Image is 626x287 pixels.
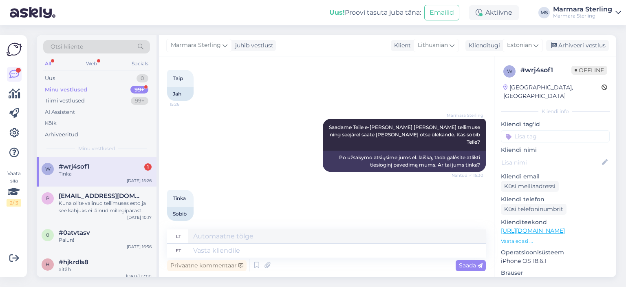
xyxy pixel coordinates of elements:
span: Minu vestlused [78,145,115,152]
div: et [176,244,181,258]
span: w [507,68,512,74]
span: Estonian [507,41,532,50]
div: Palun! [59,236,152,244]
div: 1 [144,163,152,171]
span: pillekaro@gmail.com [59,192,143,200]
div: 99+ [131,97,148,105]
div: All [43,58,53,69]
div: Arhiveeritud [45,131,78,139]
div: juhib vestlust [232,41,273,50]
div: 99+ [130,86,148,94]
p: Brauser [501,269,610,277]
span: Nähtud ✓ 15:30 [452,172,483,178]
div: Jah [167,87,194,101]
p: Klienditeekond [501,218,610,227]
div: Web [84,58,99,69]
span: Marmara Sterling [171,41,221,50]
div: Arhiveeri vestlus [546,40,609,51]
div: Kuna olite valinud tellimuses esto ja see kahjuks ei läinud millegipärast läbi, siis jäi tellimus... [59,200,152,214]
a: [URL][DOMAIN_NAME] [501,227,565,234]
p: Kliendi nimi [501,146,610,154]
p: Kliendi tag'id [501,120,610,129]
div: Tinka [59,170,152,178]
span: 15:26 [170,101,200,107]
span: Taip [173,75,183,81]
p: Operatsioonisüsteem [501,248,610,257]
a: Marmara SterlingMarmara Sterling [553,6,621,19]
div: Sobib [167,207,194,221]
div: 2 / 3 [7,199,21,207]
div: Kõik [45,119,57,127]
div: Privaatne kommentaar [167,260,247,271]
div: [GEOGRAPHIC_DATA], [GEOGRAPHIC_DATA] [503,83,602,100]
p: iPhone OS 18.6.1 [501,257,610,265]
div: Tiimi vestlused [45,97,85,105]
span: Lithuanian [418,41,448,50]
div: Marmara Sterling [553,6,612,13]
p: Kliendi telefon [501,195,610,204]
div: [DATE] 17:00 [126,273,152,279]
span: h [46,261,50,267]
div: lt [176,229,181,243]
input: Lisa tag [501,130,610,142]
div: Klient [391,41,411,50]
span: w [45,166,51,172]
div: [DATE] 16:56 [127,244,152,250]
div: Vaata siia [7,170,21,207]
span: p [46,195,50,201]
div: 0 [137,74,148,82]
div: [DATE] 15:26 [127,178,152,184]
div: Marmara Sterling [553,13,612,19]
div: [DATE] 10:17 [127,214,152,220]
p: Vaata edasi ... [501,238,610,245]
div: MS [538,7,550,18]
div: aitäh [59,266,152,273]
span: #wrj4sof1 [59,163,90,170]
span: 15:40 [170,221,200,227]
span: Saadame Teile e-[PERSON_NAME] [PERSON_NAME] tellimuse ning seejärel saate [PERSON_NAME] otse ülek... [329,124,481,145]
span: Tinka [173,195,186,201]
img: Askly Logo [7,42,22,57]
span: Offline [571,66,607,75]
input: Lisa nimi [501,158,600,167]
div: Socials [130,58,150,69]
div: Proovi tasuta juba täna: [329,8,421,18]
span: Saada [459,262,483,269]
div: Küsi telefoninumbrit [501,204,566,215]
span: #0atvtasv [59,229,90,236]
p: Kliendi email [501,172,610,181]
div: Küsi meiliaadressi [501,181,559,192]
div: # wrj4sof1 [520,65,571,75]
div: Kliendi info [501,108,610,115]
span: Otsi kliente [51,42,83,51]
b: Uus! [329,9,345,16]
button: Emailid [424,5,459,20]
div: Klienditugi [465,41,500,50]
div: AI Assistent [45,108,75,116]
div: Po užsakymo atsiųsime jums el. laišką, tada galėsite atlikti tiesioginį pavedimą mums. Ar tai jum... [323,151,486,172]
div: Uus [45,74,55,82]
div: Minu vestlused [45,86,87,94]
span: #hjkrdls8 [59,258,88,266]
span: 0 [46,232,49,238]
div: Aktiivne [469,5,519,20]
span: Marmara Sterling [447,112,483,118]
